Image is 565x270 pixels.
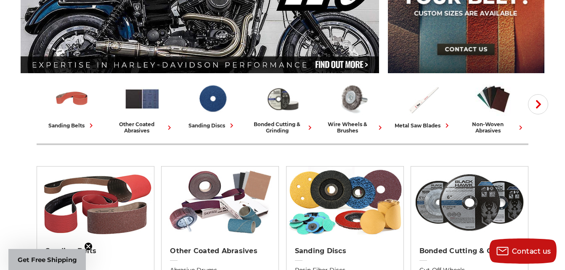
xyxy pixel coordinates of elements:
span: Get Free Shipping [18,256,77,264]
div: bonded cutting & grinding [251,121,314,134]
img: Other Coated Abrasives [124,81,161,117]
img: Sanding Belts [53,81,90,117]
h2: Sanding Belts [45,247,146,255]
img: Bonded Cutting & Grinding [264,81,301,117]
button: Contact us [489,238,557,264]
button: Close teaser [84,242,93,251]
h2: Sanding Discs [295,247,395,255]
div: other coated abrasives [110,121,174,134]
img: Non-woven Abrasives [475,81,512,117]
div: non-woven abrasives [462,121,525,134]
img: Sanding Discs [286,167,403,238]
img: Other Coated Abrasives [162,167,279,238]
h2: Other Coated Abrasives [170,247,270,255]
a: wire wheels & brushes [321,81,385,134]
div: Get Free ShippingClose teaser [8,249,86,270]
div: sanding discs [188,121,236,130]
div: wire wheels & brushes [321,121,385,134]
div: metal saw blades [395,121,451,130]
a: metal saw blades [391,81,455,130]
div: sanding belts [48,121,95,130]
img: Sanding Discs [194,81,231,117]
h2: Bonded Cutting & Grinding [419,247,520,255]
img: Bonded Cutting & Grinding [411,167,528,238]
a: sanding discs [180,81,244,130]
a: sanding belts [40,81,103,130]
a: non-woven abrasives [462,81,525,134]
img: Wire Wheels & Brushes [334,81,371,117]
span: Contact us [512,247,551,255]
button: Next [528,94,548,114]
a: other coated abrasives [110,81,174,134]
img: Metal Saw Blades [405,81,442,117]
img: Sanding Belts [37,167,154,238]
a: bonded cutting & grinding [251,81,314,134]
